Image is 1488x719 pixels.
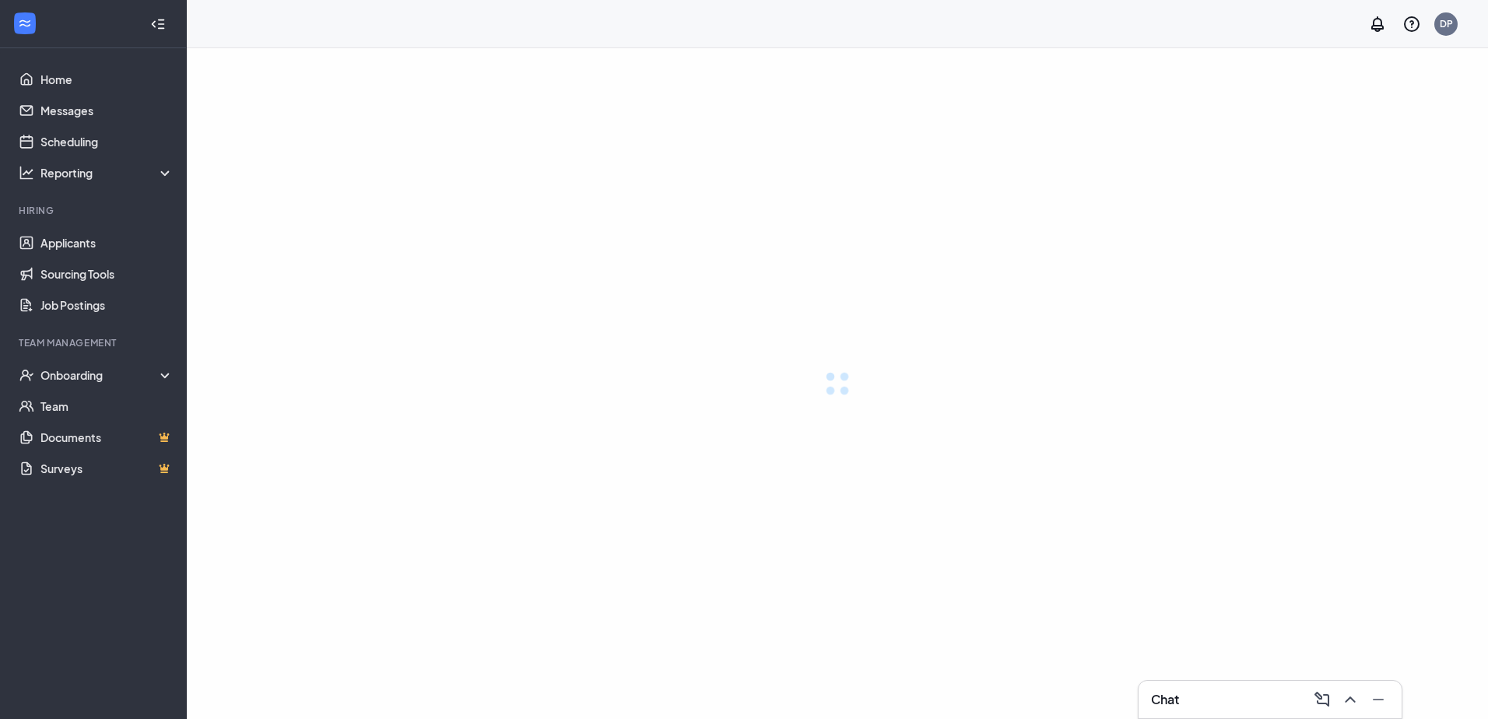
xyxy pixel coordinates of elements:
[1440,17,1453,30] div: DP
[1341,690,1360,709] svg: ChevronUp
[1313,690,1332,709] svg: ComposeMessage
[40,258,174,289] a: Sourcing Tools
[40,422,174,453] a: DocumentsCrown
[40,126,174,157] a: Scheduling
[1308,687,1333,712] button: ComposeMessage
[40,391,174,422] a: Team
[40,64,174,95] a: Home
[1151,691,1179,708] h3: Chat
[1368,15,1387,33] svg: Notifications
[1369,690,1388,709] svg: Minimize
[19,204,170,217] div: Hiring
[19,367,34,383] svg: UserCheck
[40,289,174,321] a: Job Postings
[19,336,170,349] div: Team Management
[1336,687,1361,712] button: ChevronUp
[40,453,174,484] a: SurveysCrown
[150,16,166,32] svg: Collapse
[17,16,33,31] svg: WorkstreamLogo
[19,165,34,181] svg: Analysis
[40,367,174,383] div: Onboarding
[1402,15,1421,33] svg: QuestionInfo
[1364,687,1389,712] button: Minimize
[40,227,174,258] a: Applicants
[40,95,174,126] a: Messages
[40,165,174,181] div: Reporting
